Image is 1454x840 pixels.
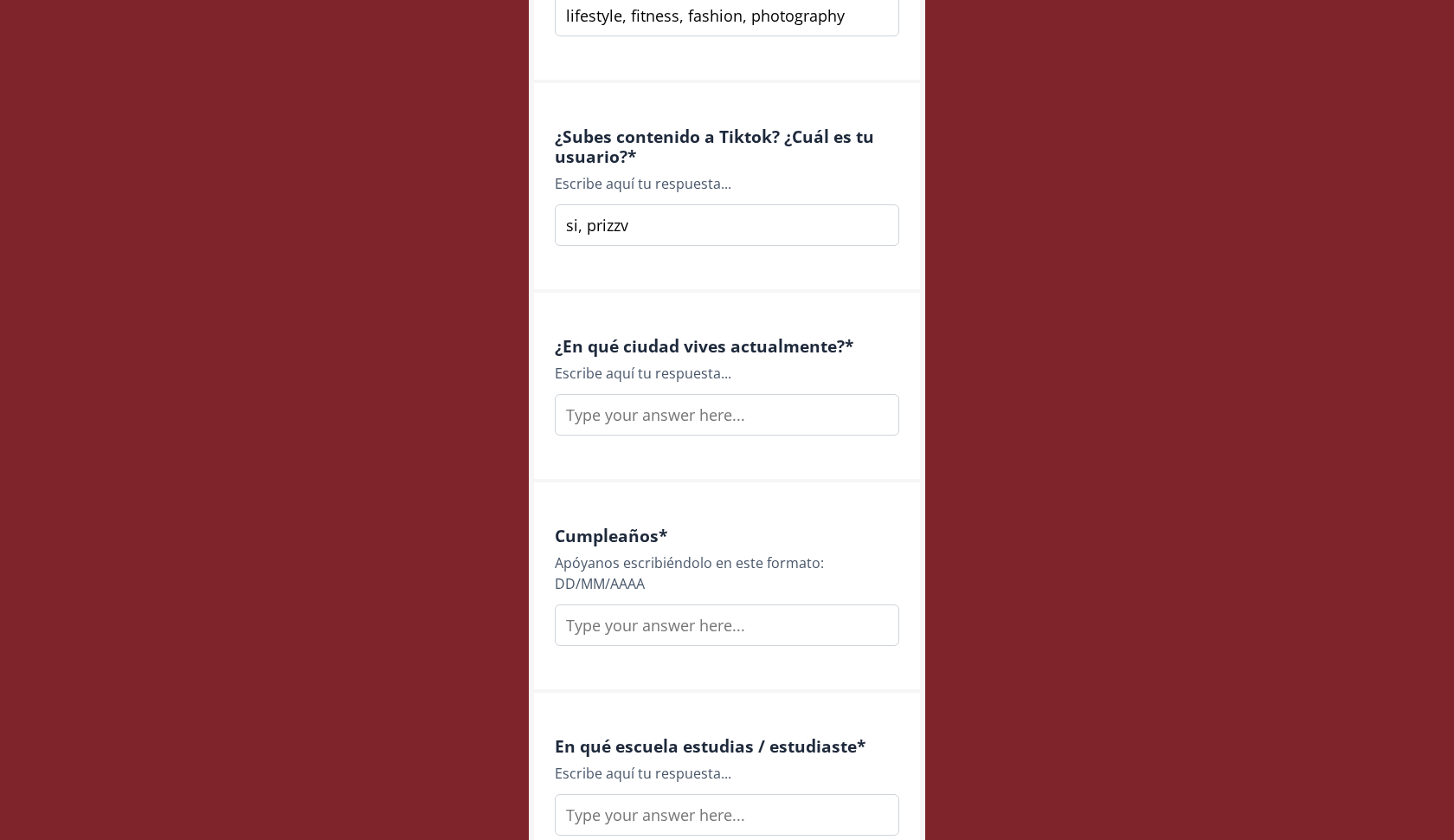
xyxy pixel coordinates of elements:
div: Escribe aquí tu respuesta... [555,173,899,194]
div: Escribe aquí tu respuesta... [555,763,899,784]
h4: Cumpleaños * [555,526,899,546]
h4: ¿Subes contenido a Tiktok? ¿Cuál es tu usuario? * [555,126,899,166]
input: Type your answer here... [555,794,899,836]
div: Escribe aquí tu respuesta... [555,363,899,384]
input: Type your answer here... [555,604,899,646]
h4: ¿En qué ciudad vives actualmente? * [555,336,899,356]
div: Apóyanos escribiéndolo en este formato: DD/MM/AAAA [555,552,899,594]
input: Type your answer here... [555,204,899,246]
input: Type your answer here... [555,394,899,436]
h4: En qué escuela estudias / estudiaste * [555,736,899,756]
